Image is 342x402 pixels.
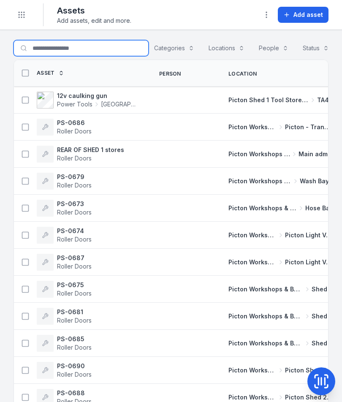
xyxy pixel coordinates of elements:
[57,200,92,208] strong: PS-0673
[293,11,323,19] span: Add asset
[37,227,92,244] a: PS-0674Roller Doors
[228,312,333,321] a: Picton Workshops & BaysShed 4
[228,123,333,131] a: Picton Workshops & BaysPicton - Transmission Bay
[285,123,333,131] span: Picton - Transmission Bay
[312,339,333,348] span: Shed 4
[57,5,131,16] h2: Assets
[57,155,92,162] span: Roller Doors
[228,96,309,104] span: Picton Shed 1 Tool Store (Storage)
[228,123,277,131] span: Picton Workshops & Bays
[57,236,92,243] span: Roller Doors
[37,362,92,379] a: PS-0690Roller Doors
[57,128,92,135] span: Roller Doors
[228,285,303,293] span: Picton Workshops & Bays
[37,335,92,352] a: PS-0685Roller Doors
[57,209,92,216] span: Roller Doors
[57,389,92,397] strong: PS-0688
[228,150,290,158] span: Picton Workshops & Bays
[57,254,92,262] strong: PS-0687
[57,227,92,235] strong: PS-0674
[37,281,92,298] a: PS-0675Roller Doors
[228,204,297,212] span: Picton Workshops & Bays
[57,344,92,351] span: Roller Doors
[285,231,333,239] span: Picton Light Vehicle Bay
[228,71,257,77] span: Location
[37,308,92,325] a: PS-0681Roller Doors
[203,40,250,56] button: Locations
[228,393,277,402] span: Picton Workshops & Bays
[37,254,92,271] a: PS-0687Roller Doors
[228,177,333,185] a: Picton Workshops & BaysWash Bay 1
[37,146,124,163] a: REAR OF SHED 1 storesRoller Doors
[317,96,333,104] span: TA44
[37,92,139,109] a: 12v caulking gunPower Tools[GEOGRAPHIC_DATA]
[57,182,92,189] span: Roller Doors
[228,150,333,158] a: Picton Workshops & BaysMain admin
[57,146,124,154] strong: REAR OF SHED 1 stores
[228,339,303,348] span: Picton Workshops & Bays
[37,70,64,76] a: Asset
[57,335,92,343] strong: PS-0685
[285,393,333,402] span: Picton Shed 2 Fabrication Shop
[37,173,92,190] a: PS-0679Roller Doors
[57,371,92,378] span: Roller Doors
[57,362,92,370] strong: PS-0690
[228,285,333,293] a: Picton Workshops & BaysShed 4
[228,258,333,266] a: Picton Workshops & BaysPicton Light Vehicle Bay
[228,204,333,212] a: Picton Workshops & BaysHose Bay
[228,312,303,321] span: Picton Workshops & Bays
[57,119,92,127] strong: PS-0686
[228,177,291,185] span: Picton Workshops & Bays
[57,16,131,25] span: Add assets, edit and more.
[57,100,92,109] span: Power Tools
[57,173,92,181] strong: PS-0679
[57,317,92,324] span: Roller Doors
[228,366,277,375] span: Picton Workshops & Bays
[297,40,334,56] button: Status
[285,258,333,266] span: Picton Light Vehicle Bay
[37,200,92,217] a: PS-0673Roller Doors
[312,285,333,293] span: Shed 4
[285,366,333,375] span: Picton Shed 2 Fabrication Shop
[253,40,294,56] button: People
[57,308,92,316] strong: PS-0681
[57,263,92,270] span: Roller Doors
[57,281,92,289] strong: PS-0675
[149,40,200,56] button: Categories
[101,100,139,109] span: [GEOGRAPHIC_DATA]
[278,7,328,23] button: Add asset
[228,366,333,375] a: Picton Workshops & BaysPicton Shed 2 Fabrication Shop
[228,231,277,239] span: Picton Workshops & Bays
[57,290,92,297] span: Roller Doors
[228,258,277,266] span: Picton Workshops & Bays
[228,231,333,239] a: Picton Workshops & BaysPicton Light Vehicle Bay
[228,339,333,348] a: Picton Workshops & BaysShed 4
[300,177,333,185] span: Wash Bay 1
[37,70,55,76] span: Asset
[305,204,333,212] span: Hose Bay
[57,92,139,100] strong: 12v caulking gun
[312,312,333,321] span: Shed 4
[299,150,333,158] span: Main admin
[159,71,181,77] span: Person
[14,7,30,23] button: Toggle navigation
[228,393,333,402] a: Picton Workshops & BaysPicton Shed 2 Fabrication Shop
[37,119,92,136] a: PS-0686Roller Doors
[228,96,333,104] a: Picton Shed 1 Tool Store (Storage)TA44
